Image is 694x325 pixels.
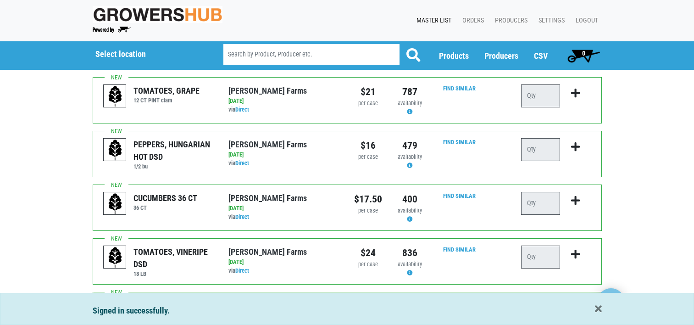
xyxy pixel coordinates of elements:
[443,246,476,253] a: Find Similar
[443,192,476,199] a: Find Similar
[104,246,127,269] img: placeholder-variety-43d6402dacf2d531de610a020419775a.svg
[93,304,602,317] div: Signed in successfully.
[104,139,127,162] img: placeholder-variety-43d6402dacf2d531de610a020419775a.svg
[223,44,400,65] input: Search by Product, Producer etc.
[133,97,200,104] h6: 12 CT PINT clam
[235,213,249,220] a: Direct
[133,84,200,97] div: TOMATOES, GRAPE
[133,163,215,170] h6: 1/2 bu
[228,159,340,168] div: via
[354,192,382,207] div: $17.50
[228,86,307,95] a: [PERSON_NAME] Farms
[484,51,518,61] a: Producers
[443,139,476,146] a: Find Similar
[396,192,424,207] div: 400
[228,247,307,257] a: [PERSON_NAME] Farms
[133,246,215,270] div: TOMATOES, VINERIPE DSD
[228,193,307,203] a: [PERSON_NAME] Farms
[93,6,223,23] img: original-fc7597fdc6adbb9d0e2ae620e786d1a2.jpg
[521,246,560,269] input: Qty
[409,12,455,29] a: Master List
[521,138,560,161] input: Qty
[235,160,249,167] a: Direct
[398,207,422,214] span: availability
[228,213,340,222] div: via
[396,84,424,99] div: 787
[396,138,424,153] div: 479
[95,49,200,59] h5: Select location
[228,106,340,114] div: via
[488,12,531,29] a: Producers
[354,99,382,108] div: per case
[443,85,476,92] a: Find Similar
[531,12,568,29] a: Settings
[398,261,422,268] span: availability
[568,12,602,29] a: Logout
[582,50,585,57] span: 0
[235,106,249,113] a: Direct
[398,100,422,106] span: availability
[228,97,340,106] div: [DATE]
[354,207,382,215] div: per case
[228,140,307,149] a: [PERSON_NAME] Farms
[235,267,249,274] a: Direct
[228,258,340,267] div: [DATE]
[354,246,382,260] div: $24
[228,151,340,159] div: [DATE]
[104,85,127,108] img: placeholder-variety-43d6402dacf2d531de610a020419775a.svg
[563,46,604,65] a: 0
[396,246,424,260] div: 836
[534,51,548,61] a: CSV
[354,84,382,99] div: $21
[521,192,560,215] input: Qty
[398,153,422,160] span: availability
[228,204,340,213] div: [DATE]
[354,138,382,153] div: $16
[354,260,382,269] div: per case
[439,51,469,61] a: Products
[133,204,197,211] h6: 36 CT
[521,84,560,107] input: Qty
[133,138,215,163] div: PEPPERS, HUNGARIAN HOT DSD
[133,270,215,277] h6: 18 LB
[455,12,488,29] a: Orders
[133,192,197,204] div: CUCUMBERS 36 CT
[228,267,340,275] div: via
[104,192,127,215] img: placeholder-variety-43d6402dacf2d531de610a020419775a.svg
[93,27,131,33] img: Powered by Big Wheelbarrow
[354,153,382,162] div: per case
